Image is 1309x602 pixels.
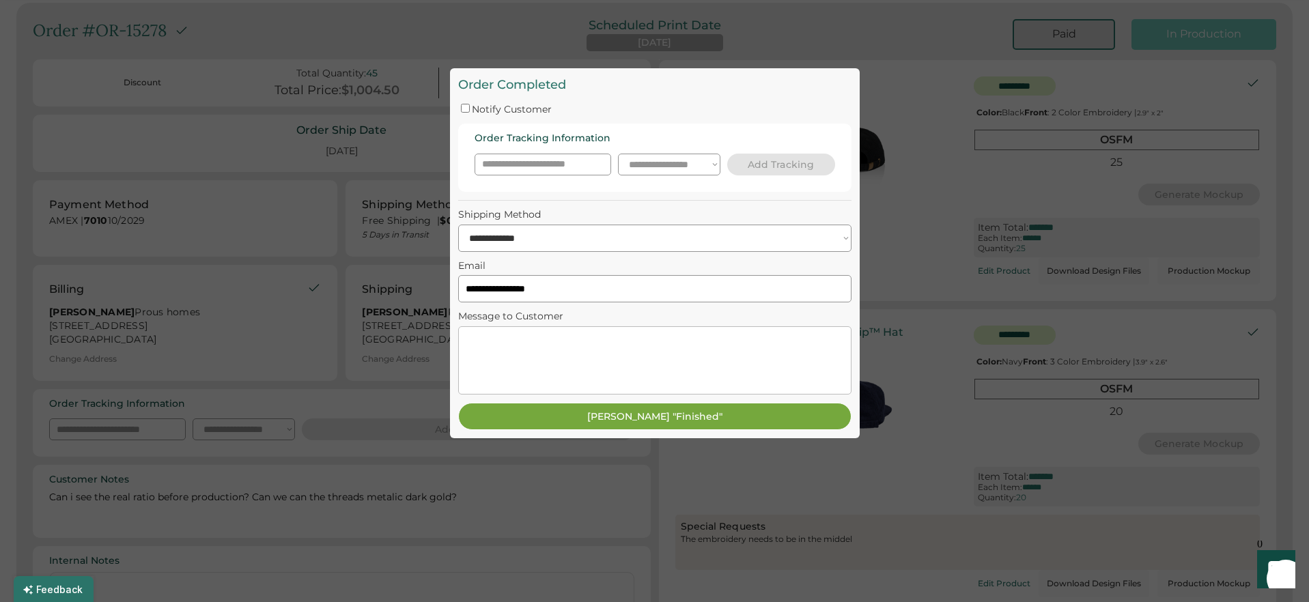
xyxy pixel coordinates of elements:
[458,209,851,220] div: Shipping Method
[458,403,851,430] button: [PERSON_NAME] "Finished"
[458,76,851,94] div: Order Completed
[458,311,851,322] div: Message to Customer
[727,154,835,175] button: Add Tracking
[1244,541,1303,599] iframe: Front Chat
[472,103,552,115] label: Notify Customer
[475,132,610,145] div: Order Tracking Information
[458,260,851,272] div: Email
